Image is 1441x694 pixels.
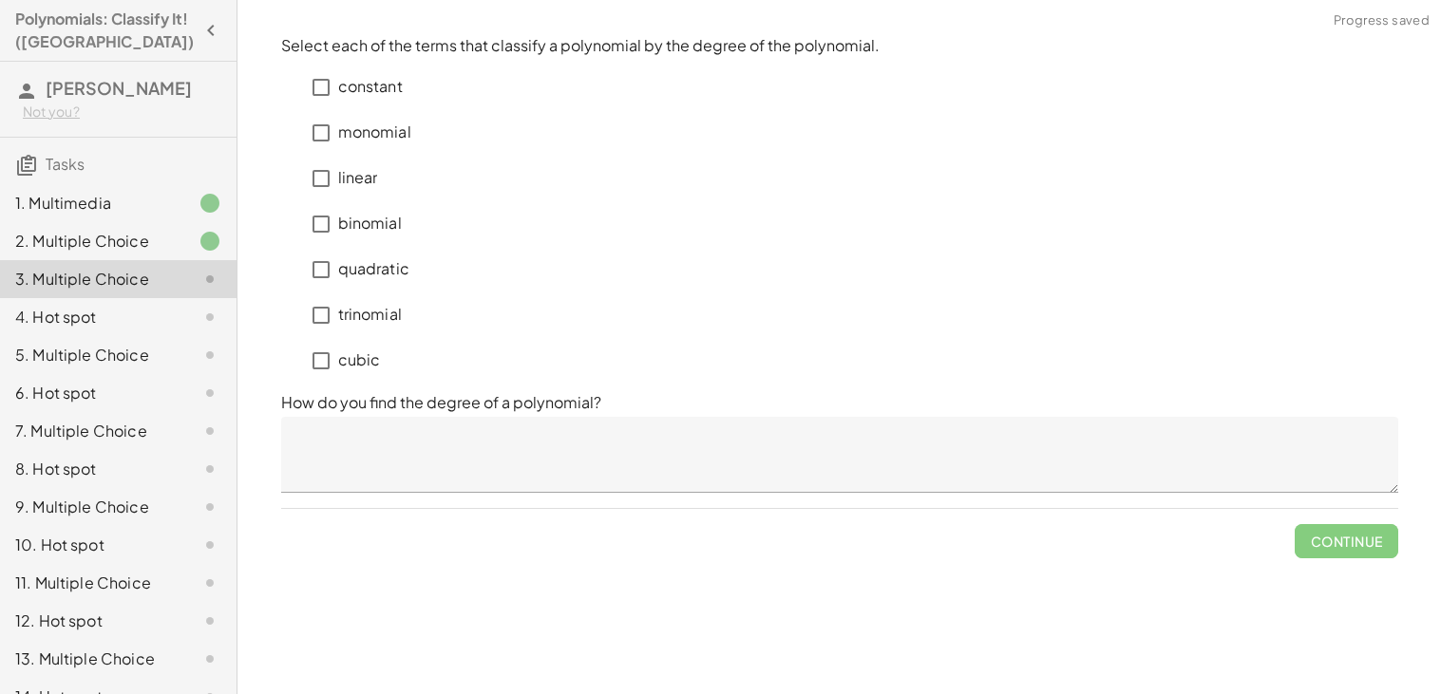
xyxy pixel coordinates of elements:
div: 4. Hot spot [15,306,168,328]
i: Task finished. [199,230,221,253]
i: Task not started. [199,306,221,328]
i: Task not started. [199,572,221,594]
i: Task not started. [199,610,221,632]
p: linear [338,167,378,189]
p: monomial [338,122,411,143]
div: 13. Multiple Choice [15,647,168,670]
div: 1. Multimedia [15,192,168,215]
i: Task not started. [199,496,221,518]
p: trinomial [338,304,402,326]
span: Progress saved [1334,11,1430,30]
i: Task not started. [199,420,221,442]
p: Select each of the terms that classify a polynomial by the degree of the polynomial. [281,35,1398,57]
i: Task finished. [199,192,221,215]
i: Task not started. [199,647,221,670]
i: Task not started. [199,534,221,556]
div: 10. Hot spot [15,534,168,556]
h4: Polynomials: Classify It! ([GEOGRAPHIC_DATA]) [15,8,194,53]
div: 2. Multiple Choice [15,230,168,253]
div: 7. Multiple Choice [15,420,168,442]
p: cubic [338,349,381,371]
i: Task not started. [199,268,221,291]
div: Not you? [23,103,221,122]
div: 9. Multiple Choice [15,496,168,518]
span: [PERSON_NAME] [46,77,192,99]
p: How do you find the degree of a polynomial? [281,391,1398,414]
i: Task not started. [199,344,221,366]
p: quadratic [338,258,409,280]
div: 3. Multiple Choice [15,268,168,291]
div: 11. Multiple Choice [15,572,168,594]
div: 12. Hot spot [15,610,168,632]
div: 8. Hot spot [15,458,168,480]
i: Task not started. [199,382,221,404]
p: binomial [338,213,402,234]
p: constant [338,76,403,98]
i: Task not started. [199,458,221,480]
span: Tasks [46,154,85,174]
div: 5. Multiple Choice [15,344,168,366]
div: 6. Hot spot [15,382,168,404]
